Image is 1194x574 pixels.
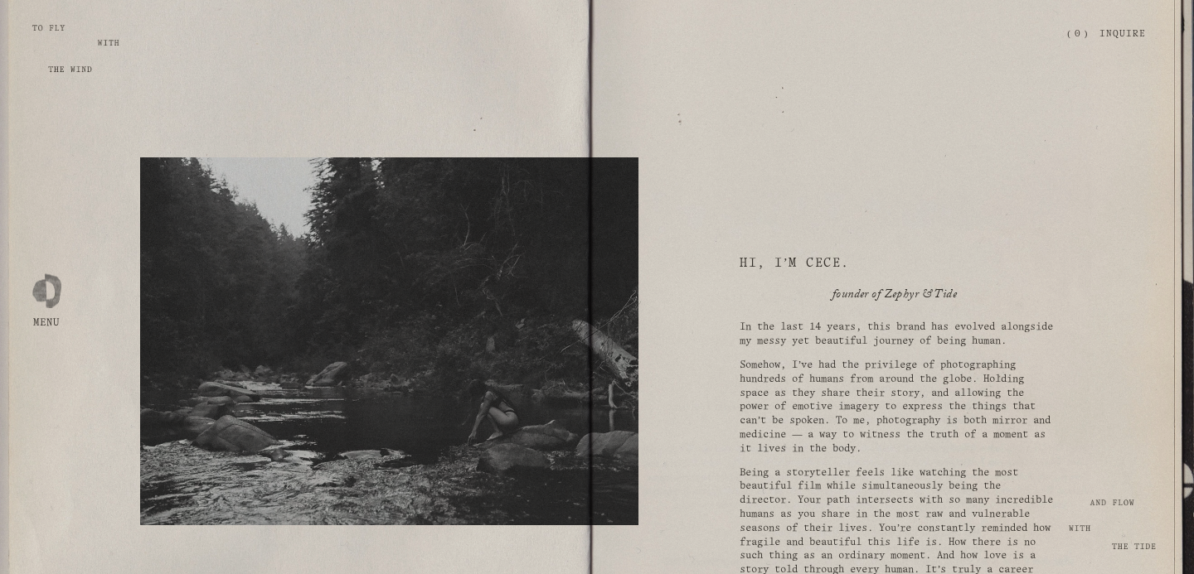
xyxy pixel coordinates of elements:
em: founder of Zephyr & Tide [832,286,957,306]
span: ( [1067,30,1070,38]
a: 0 items in cart [1067,28,1087,41]
p: In the last 14 years, this brand has evolved alongside my messy yet beautiful journey of being hu... [740,321,1054,349]
span: ) [1085,30,1088,38]
p: Somehow, I’ve had the privilege of photographing hundreds of humans from around the globe. Holdin... [740,359,1054,456]
h2: Hi, I’m cece. [740,255,1054,273]
span: 0 [1075,30,1080,38]
a: Inquire [1099,20,1147,49]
